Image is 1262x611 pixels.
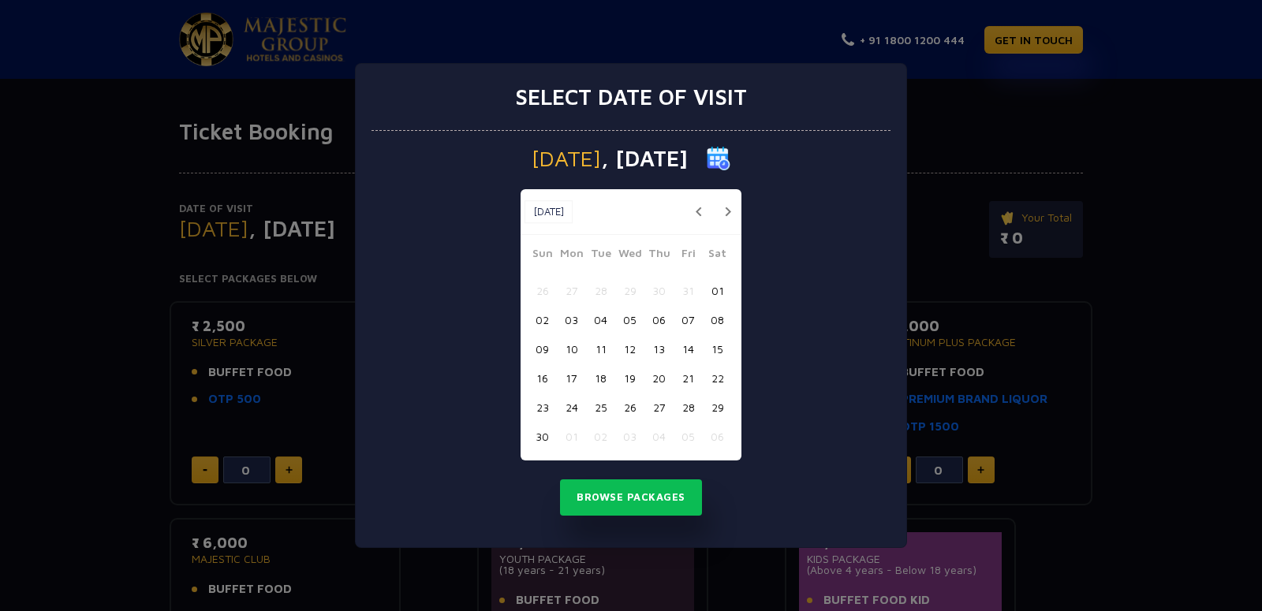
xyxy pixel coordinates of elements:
[644,305,674,334] button: 06
[532,147,601,170] span: [DATE]
[586,305,615,334] button: 04
[615,276,644,305] button: 29
[703,363,732,393] button: 22
[703,422,732,451] button: 06
[674,305,703,334] button: 07
[707,147,730,170] img: calender icon
[586,363,615,393] button: 18
[557,305,586,334] button: 03
[528,244,557,266] span: Sun
[528,393,557,422] button: 23
[703,393,732,422] button: 29
[674,276,703,305] button: 31
[703,305,732,334] button: 08
[586,244,615,266] span: Tue
[615,422,644,451] button: 03
[586,422,615,451] button: 02
[557,393,586,422] button: 24
[525,200,573,224] button: [DATE]
[644,334,674,363] button: 13
[703,244,732,266] span: Sat
[674,363,703,393] button: 21
[644,363,674,393] button: 20
[557,363,586,393] button: 17
[586,334,615,363] button: 11
[674,334,703,363] button: 14
[644,244,674,266] span: Thu
[674,393,703,422] button: 28
[644,276,674,305] button: 30
[586,276,615,305] button: 28
[528,305,557,334] button: 02
[515,84,747,110] h3: Select date of visit
[528,276,557,305] button: 26
[528,363,557,393] button: 16
[557,276,586,305] button: 27
[528,422,557,451] button: 30
[615,305,644,334] button: 05
[615,334,644,363] button: 12
[557,244,586,266] span: Mon
[560,479,702,516] button: Browse Packages
[644,393,674,422] button: 27
[703,334,732,363] button: 15
[557,422,586,451] button: 01
[601,147,688,170] span: , [DATE]
[703,276,732,305] button: 01
[615,393,644,422] button: 26
[586,393,615,422] button: 25
[615,244,644,266] span: Wed
[674,422,703,451] button: 05
[615,363,644,393] button: 19
[644,422,674,451] button: 04
[528,334,557,363] button: 09
[674,244,703,266] span: Fri
[557,334,586,363] button: 10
